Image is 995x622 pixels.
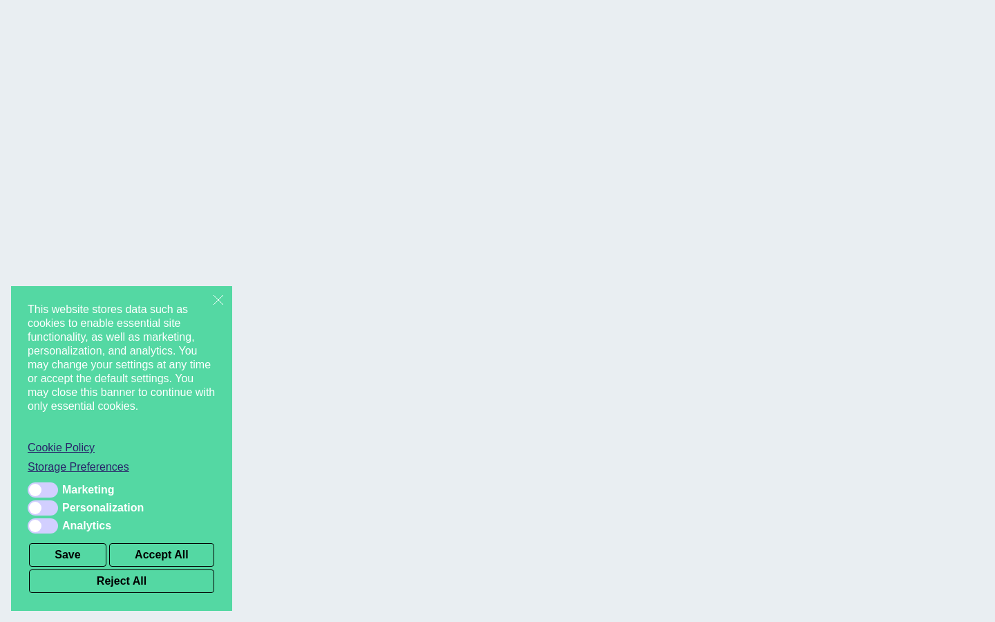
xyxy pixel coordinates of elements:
[29,569,214,593] button: Reject All
[62,519,111,533] span: Analytics
[29,543,106,567] button: Save
[28,441,216,455] a: Cookie Policy
[62,501,144,515] span: Personalization
[28,303,216,430] span: This website stores data such as cookies to enable essential site functionality, as well as marke...
[28,460,216,474] a: Storage Preferences
[109,543,214,567] button: Accept All
[62,483,115,497] span: Marketing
